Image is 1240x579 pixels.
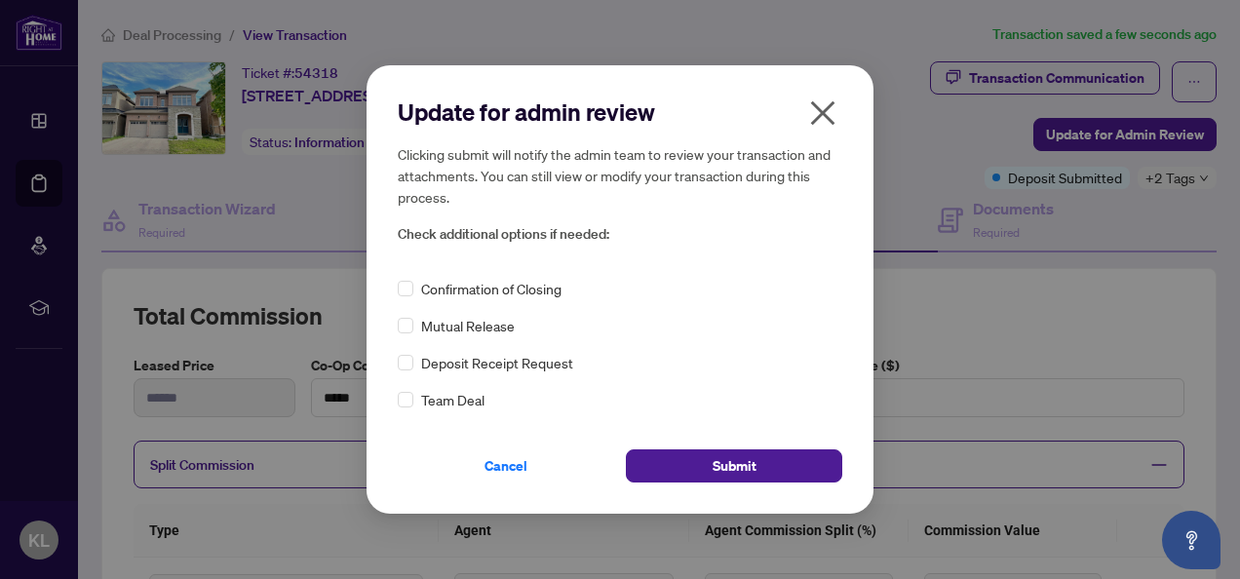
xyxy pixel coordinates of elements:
h2: Update for admin review [398,96,842,128]
span: Submit [713,450,756,482]
button: Submit [626,449,842,482]
h5: Clicking submit will notify the admin team to review your transaction and attachments. You can st... [398,143,842,208]
span: Mutual Release [421,315,515,336]
span: Deposit Receipt Request [421,352,573,373]
span: Confirmation of Closing [421,278,562,299]
span: Cancel [484,450,527,482]
span: close [807,97,838,129]
button: Cancel [398,449,614,482]
span: Check additional options if needed: [398,223,842,246]
button: Open asap [1162,511,1221,569]
span: Team Deal [421,389,484,410]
